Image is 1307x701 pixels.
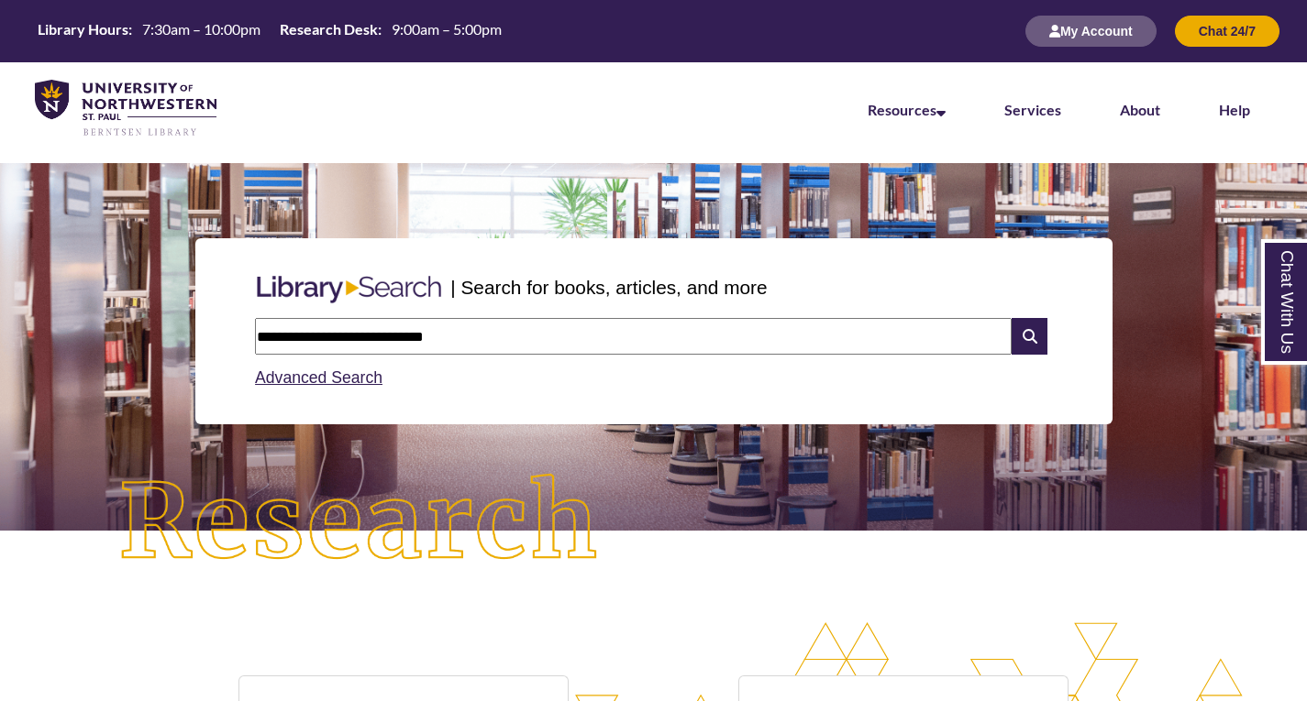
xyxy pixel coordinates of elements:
[65,421,653,625] img: Research
[255,368,382,387] a: Advanced Search
[1175,16,1279,47] button: Chat 24/7
[1175,23,1279,38] a: Chat 24/7
[1012,318,1047,355] i: Search
[272,19,384,39] th: Research Desk:
[1025,23,1157,38] a: My Account
[450,273,767,301] p: | Search for books, articles, and more
[392,20,502,38] span: 9:00am – 5:00pm
[35,80,216,137] img: UNWSP Library Logo
[142,20,260,38] span: 7:30am – 10:00pm
[248,268,450,311] img: Libary Search
[30,19,509,44] a: Hours Today
[1120,101,1160,118] a: About
[868,101,946,118] a: Resources
[1025,16,1157,47] button: My Account
[30,19,135,39] th: Library Hours:
[1219,101,1250,118] a: Help
[1004,101,1061,118] a: Services
[30,19,509,42] table: Hours Today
